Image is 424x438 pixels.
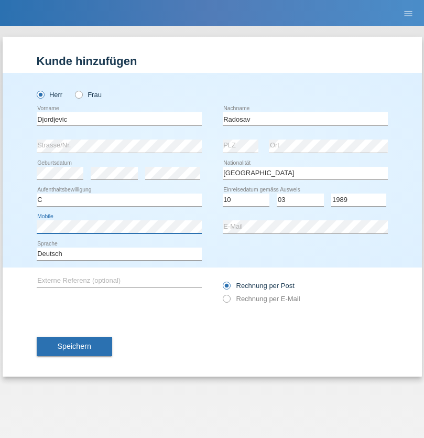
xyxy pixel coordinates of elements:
input: Frau [75,91,82,98]
input: Rechnung per Post [223,282,230,295]
a: menu [398,10,419,16]
label: Frau [75,91,102,99]
label: Herr [37,91,63,99]
i: menu [403,8,414,19]
label: Rechnung per Post [223,282,295,290]
input: Herr [37,91,44,98]
h1: Kunde hinzufügen [37,55,388,68]
span: Speichern [58,342,91,350]
button: Speichern [37,337,112,357]
input: Rechnung per E-Mail [223,295,230,308]
label: Rechnung per E-Mail [223,295,300,303]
